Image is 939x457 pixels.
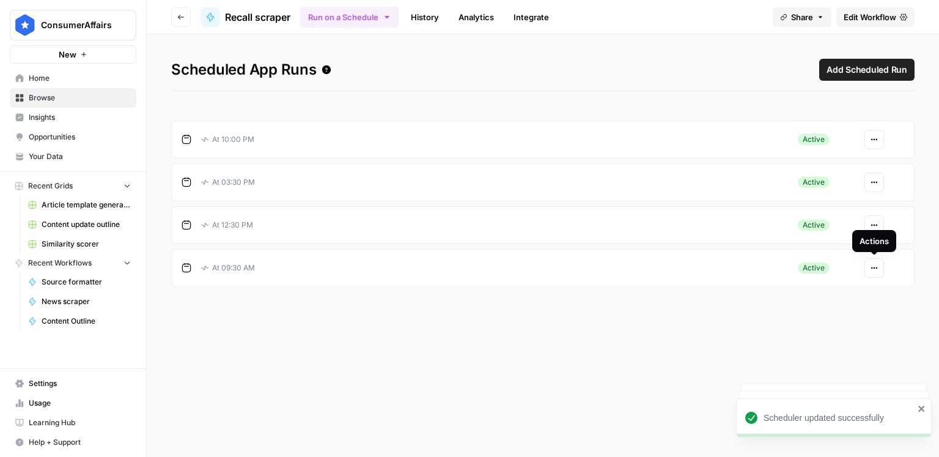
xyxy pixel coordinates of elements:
span: Home [29,73,131,84]
span: Recent Grids [28,180,73,191]
img: ConsumerAffairs Logo [14,14,36,36]
span: Similarity scorer [42,239,131,250]
a: Settings [10,374,136,393]
button: Run on a Schedule [300,7,399,28]
span: Edit Workflow [844,11,896,23]
a: Usage [10,393,136,413]
div: Active [798,262,830,273]
span: ConsumerAffairs [41,19,115,31]
a: Browse [10,88,136,108]
button: New [10,45,136,64]
span: Recall scraper [225,10,290,24]
a: Article template generator [23,195,136,215]
a: Similarity scorer [23,234,136,254]
span: Recent Workflows [28,258,92,269]
div: Actions [860,235,889,247]
p: At 09:30 AM [201,262,255,273]
span: Share [791,11,813,23]
a: Analytics [451,7,501,27]
div: Active [798,220,830,231]
span: Add Scheduled Run [827,64,907,76]
span: Your Data [29,151,131,162]
div: Scheduler updated successfully [764,412,914,424]
a: Opportunities [10,127,136,147]
a: Source formatter [23,272,136,292]
button: Add Scheduled Run [819,59,915,81]
a: Your Data [10,147,136,166]
span: Content Outline [42,316,131,327]
span: Settings [29,378,131,389]
button: Recent Grids [10,177,136,195]
span: Source formatter [42,277,131,288]
p: At 03:30 PM [201,177,255,188]
span: Opportunities [29,132,131,143]
span: Scheduled App Runs [171,60,331,80]
p: At 12:30 PM [201,220,253,231]
button: Recent Workflows [10,254,136,272]
span: Learning Hub [29,417,131,428]
div: Active [798,177,830,188]
a: Edit Workflow [836,7,915,27]
a: Content update outline [23,215,136,234]
a: Integrate [506,7,556,27]
span: New [59,48,76,61]
span: Help + Support [29,437,131,448]
p: At 10:00 PM [201,134,254,145]
a: Recall scraper [201,7,290,27]
button: Workspace: ConsumerAffairs [10,10,136,40]
div: Active [798,134,830,145]
span: Insights [29,112,131,123]
a: Learning Hub [10,413,136,433]
span: Content update outline [42,219,131,230]
a: Insights [10,108,136,127]
button: Share [773,7,831,27]
span: Browse [29,92,131,103]
a: History [403,7,446,27]
button: Help + Support [10,433,136,452]
a: News scraper [23,292,136,311]
a: Content Outline [23,311,136,331]
span: Article template generator [42,199,131,210]
a: Home [10,69,136,88]
button: close [918,404,926,414]
span: Usage [29,398,131,409]
span: News scraper [42,296,131,307]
